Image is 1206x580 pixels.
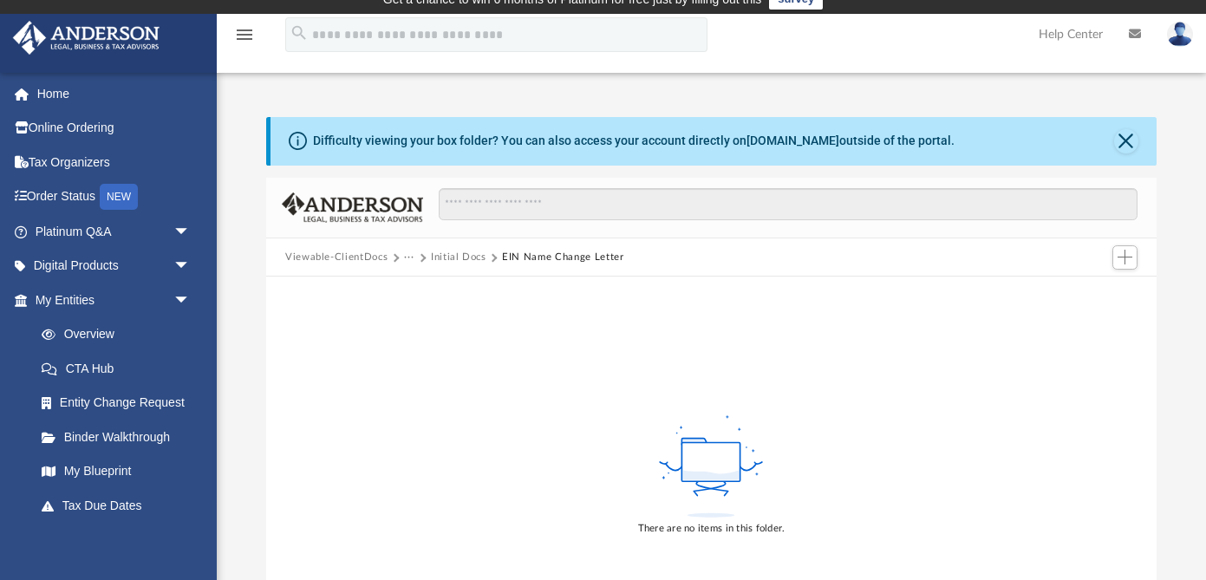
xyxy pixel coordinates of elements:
a: Order StatusNEW [12,179,217,215]
button: Initial Docs [431,250,486,265]
a: My Blueprint [24,454,208,489]
button: Viewable-ClientDocs [285,250,388,265]
div: Difficulty viewing your box folder? You can also access your account directly on outside of the p... [313,132,955,150]
a: Tax Organizers [12,145,217,179]
a: Tax Due Dates [24,488,217,523]
div: NEW [100,184,138,210]
div: There are no items in this folder. [638,521,786,537]
i: menu [234,24,255,45]
a: [DOMAIN_NAME] [746,134,839,147]
button: Add [1112,245,1138,270]
a: CTA Hub [24,351,217,386]
a: Platinum Q&Aarrow_drop_down [12,214,217,249]
span: arrow_drop_down [173,283,208,318]
a: Binder Walkthrough [24,420,217,454]
a: menu [234,33,255,45]
a: Entity Change Request [24,386,217,420]
a: My Entitiesarrow_drop_down [12,283,217,317]
a: Overview [24,317,217,352]
button: ··· [404,250,415,265]
button: Close [1114,129,1138,153]
input: Search files and folders [439,188,1138,221]
span: arrow_drop_down [173,249,208,284]
a: Online Ordering [12,111,217,146]
img: User Pic [1167,22,1193,47]
button: EIN Name Change Letter [502,250,623,265]
a: Digital Productsarrow_drop_down [12,249,217,283]
a: Home [12,76,217,111]
img: Anderson Advisors Platinum Portal [8,21,165,55]
span: arrow_drop_down [173,214,208,250]
i: search [290,23,309,42]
